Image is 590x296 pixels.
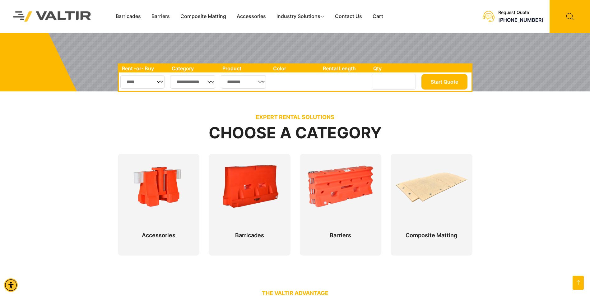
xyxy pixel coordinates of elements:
[175,12,231,21] a: Composite Matting
[5,3,100,30] img: Valtir Rentals
[367,12,388,21] a: Cart
[330,12,367,21] a: Contact Us
[119,64,169,72] th: Rent -or- Buy
[123,163,195,233] a: Accessories Accessories
[573,276,584,290] a: Open this option
[213,163,286,233] a: Barricades Barricades
[304,163,377,233] a: Barriers Barriers
[169,64,220,72] th: Category
[118,114,472,121] p: EXPERT RENTAL SOLUTIONS
[170,75,216,89] select: Single select
[110,12,146,21] a: Barricades
[270,64,320,72] th: Color
[4,278,18,292] div: Accessibility Menu
[118,124,472,141] h2: Choose a Category
[219,64,270,72] th: Product
[498,10,543,15] div: Request Quote
[498,17,543,23] a: call (888) 496-3625
[421,74,467,90] button: Start Quote
[370,64,420,72] th: Qty
[271,12,330,21] a: Industry Solutions
[146,12,175,21] a: Barriers
[120,75,165,89] select: Single select
[231,12,271,21] a: Accessories
[395,163,468,233] a: Composite Matting Composite Matting
[320,64,370,72] th: Rental Length
[221,75,266,89] select: Single select
[372,74,416,90] input: Number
